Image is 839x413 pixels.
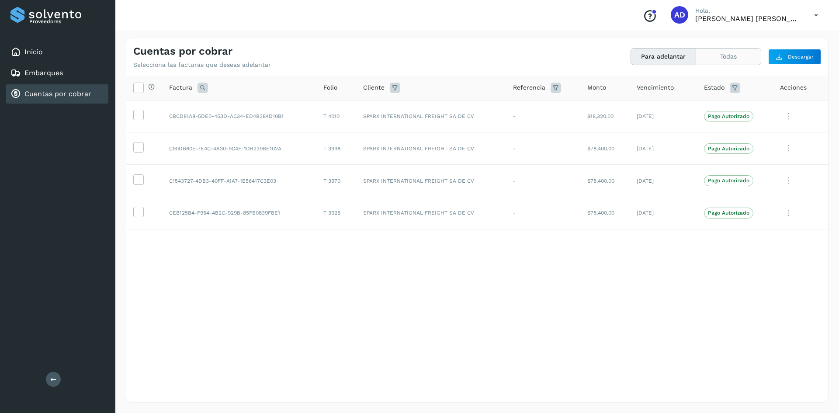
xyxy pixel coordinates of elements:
h4: Cuentas por cobrar [133,45,232,58]
td: SPARX INTERNATIONAL FREIGHT SA DE CV [356,165,506,197]
button: Para adelantar [631,49,696,65]
td: - [506,132,580,165]
span: Referencia [513,83,545,92]
td: T 4010 [316,100,356,132]
p: Pago Autorizado [708,210,749,216]
span: Vencimiento [637,83,674,92]
p: Proveedores [29,18,105,24]
span: Cliente [363,83,385,92]
button: Todas [696,49,761,65]
div: Cuentas por cobrar [6,84,108,104]
div: Inicio [6,42,108,62]
p: ALMA DELIA CASTAÑEDA MERCADO [695,14,800,23]
div: Embarques [6,63,108,83]
td: - [506,197,580,229]
button: Descargar [768,49,821,65]
td: [DATE] [630,165,697,197]
td: T 3970 [316,165,356,197]
p: Hola, [695,7,800,14]
td: $78,400.00 [580,197,630,229]
td: CEB125B4-F954-4B2C-929B-85FB0839FBE1 [162,197,316,229]
span: Monto [587,83,606,92]
td: $78,400.00 [580,132,630,165]
p: Selecciona las facturas que deseas adelantar [133,61,271,69]
td: $78,400.00 [580,165,630,197]
p: Pago Autorizado [708,177,749,184]
td: [DATE] [630,132,697,165]
td: C1543727-4DB3-40FF-A1A7-1E56417C3E03 [162,165,316,197]
td: T 3998 [316,132,356,165]
td: [DATE] [630,197,697,229]
a: Inicio [24,48,43,56]
p: Pago Autorizado [708,113,749,119]
td: - [506,165,580,197]
span: Folio [323,83,337,92]
td: SPARX INTERNATIONAL FREIGHT SA DE CV [356,197,506,229]
td: - [506,100,580,132]
a: Cuentas por cobrar [24,90,91,98]
td: $18,320.00 [580,100,630,132]
td: CBCD81A8-5DE0-453D-AC34-ED4B384D10B1 [162,100,316,132]
a: Embarques [24,69,63,77]
td: C90DB60E-7E4C-4A30-9C4E-1DB239BE102A [162,132,316,165]
span: Descargar [788,53,814,61]
span: Acciones [780,83,807,92]
td: [DATE] [630,100,697,132]
td: SPARX INTERNATIONAL FREIGHT SA DE CV [356,132,506,165]
span: Estado [704,83,725,92]
span: Factura [169,83,192,92]
td: T 3925 [316,197,356,229]
td: SPARX INTERNATIONAL FREIGHT SA DE CV [356,100,506,132]
p: Pago Autorizado [708,146,749,152]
